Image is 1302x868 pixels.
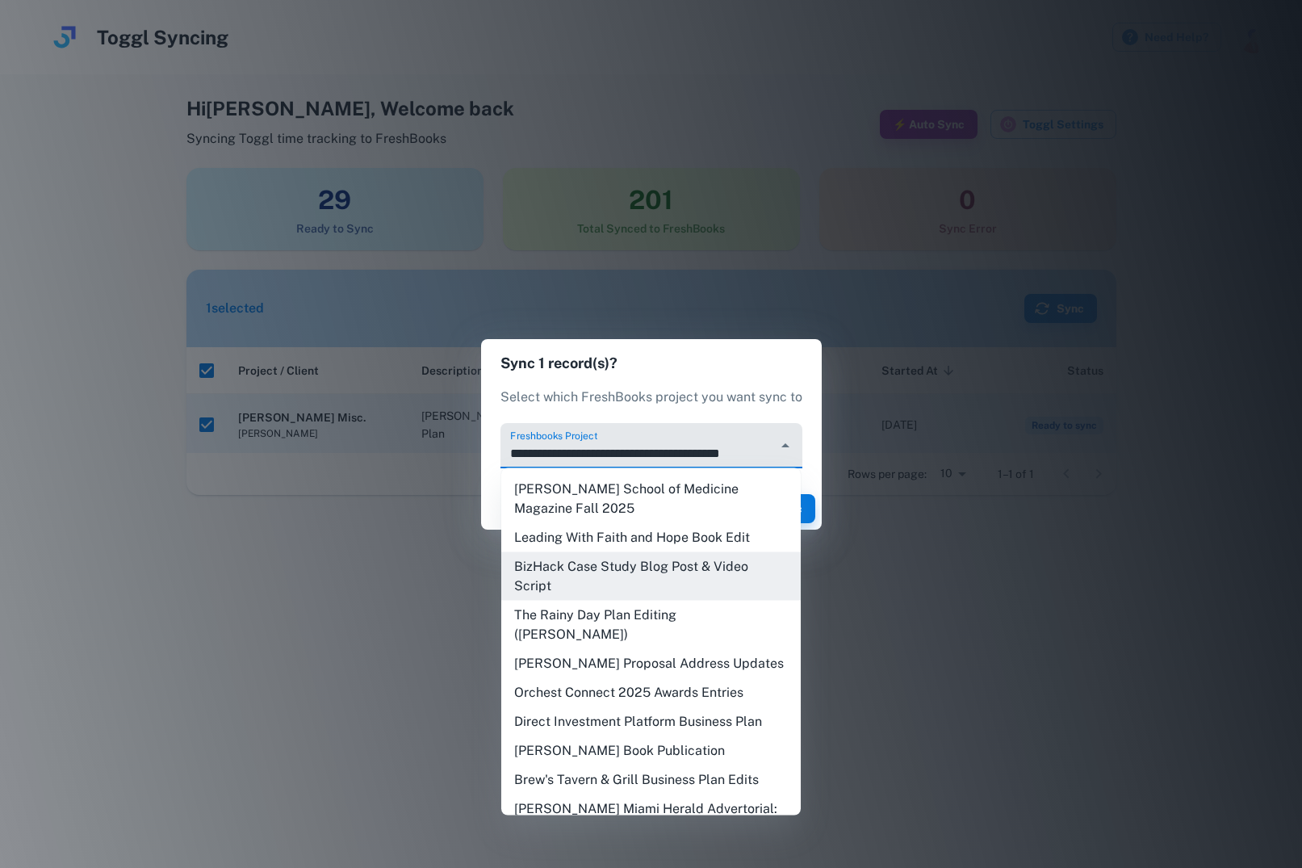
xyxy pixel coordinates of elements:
[500,388,802,407] p: Select which FreshBooks project you want sync to
[501,649,801,678] li: [PERSON_NAME] Proposal Address Updates
[510,429,597,442] label: Freshbooks Project
[501,736,801,765] li: [PERSON_NAME] Book Publication
[501,707,801,736] li: Direct Investment Platform Business Plan
[501,795,801,843] li: [PERSON_NAME] Miami Herald Advertorial: "From Lab to Life"
[501,601,801,649] li: The Rainy Day Plan Editing ([PERSON_NAME])
[774,434,797,457] button: Close
[501,523,801,552] li: Leading With Faith and Hope Book Edit
[481,339,822,388] h2: Sync 1 record(s)?
[501,678,801,707] li: Orchest Connect 2025 Awards Entries
[501,765,801,795] li: Brew's Tavern & Grill Business Plan Edits
[501,552,801,601] li: BizHack Case Study Blog Post & Video Script
[501,475,801,523] li: [PERSON_NAME] School of Medicine Magazine Fall 2025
